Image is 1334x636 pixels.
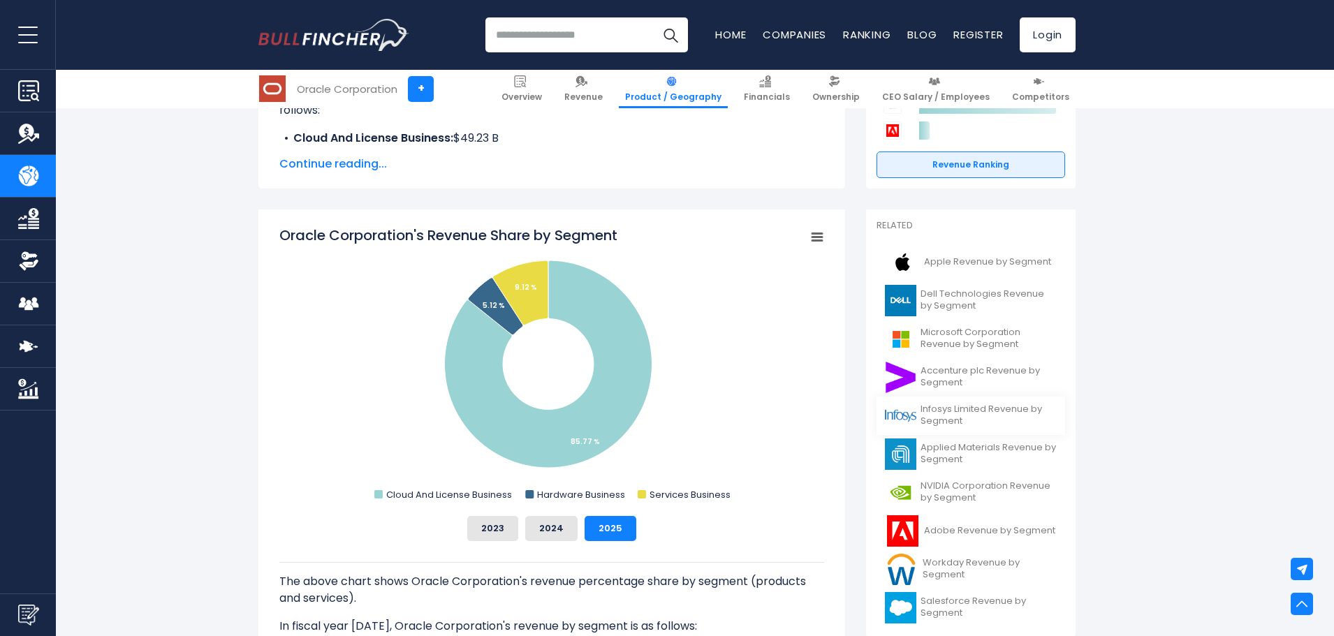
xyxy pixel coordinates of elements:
span: Competitors [1012,91,1069,103]
img: ACN logo [885,362,916,393]
img: AAPL logo [885,246,920,278]
img: ORCL logo [259,75,286,102]
a: Workday Revenue by Segment [877,550,1065,589]
div: Oracle Corporation [297,81,397,97]
img: Bullfincher logo [258,19,409,51]
a: Home [715,27,746,42]
span: Microsoft Corporation Revenue by Segment [921,327,1057,350]
button: Search [653,17,688,52]
img: Adobe competitors logo [884,121,902,140]
span: Financials [744,91,790,103]
img: WDAY logo [885,554,918,585]
p: Related [877,220,1065,232]
li: $49.23 B [279,130,824,147]
button: 2024 [525,516,578,541]
a: CEO Salary / Employees [876,70,996,108]
span: Overview [501,91,542,103]
a: + [408,76,434,102]
a: Go to homepage [258,19,409,51]
img: ADBE logo [885,515,920,547]
svg: Oracle Corporation's Revenue Share by Segment [279,225,824,505]
a: Overview [495,70,548,108]
a: Login [1020,17,1076,52]
text: Cloud And License Business [386,488,512,501]
a: Revenue Ranking [877,151,1065,178]
a: Ranking [843,27,890,42]
span: Apple Revenue by Segment [924,256,1051,268]
p: The above chart shows Oracle Corporation's revenue percentage share by segment (products and serv... [279,573,824,607]
a: Applied Materials Revenue by Segment [877,435,1065,473]
span: Infosys Limited Revenue by Segment [921,404,1057,427]
a: Dell Technologies Revenue by Segment [877,281,1065,320]
tspan: 85.77 % [571,436,600,447]
img: CRM logo [885,592,916,623]
tspan: Oracle Corporation's Revenue Share by Segment [279,225,617,245]
a: Salesforce Revenue by Segment [877,589,1065,627]
span: Salesforce Revenue by Segment [921,596,1057,619]
tspan: 9.12 % [515,282,537,293]
a: Companies [763,27,826,42]
img: INFY logo [885,400,916,431]
a: Financials [738,70,796,108]
a: Infosys Limited Revenue by Segment [877,397,1065,435]
button: 2023 [467,516,518,541]
a: Accenture plc Revenue by Segment [877,358,1065,397]
tspan: 5.12 % [483,300,505,311]
a: Ownership [806,70,866,108]
span: Product / Geography [625,91,721,103]
a: Blog [907,27,937,42]
span: Revenue [564,91,603,103]
span: Dell Technologies Revenue by Segment [921,288,1057,312]
span: NVIDIA Corporation Revenue by Segment [921,480,1057,504]
span: Continue reading... [279,156,824,172]
span: Ownership [812,91,860,103]
a: Register [953,27,1003,42]
b: Cloud And License Business: [293,130,453,146]
span: Accenture plc Revenue by Segment [921,365,1057,389]
span: Adobe Revenue by Segment [924,525,1055,537]
span: Applied Materials Revenue by Segment [921,442,1057,466]
img: AMAT logo [885,438,916,470]
img: Ownership [18,251,39,272]
a: Product / Geography [619,70,728,108]
span: Workday Revenue by Segment [923,557,1057,581]
img: MSFT logo [885,323,916,355]
img: NVDA logo [885,477,916,508]
a: Adobe Revenue by Segment [877,512,1065,550]
img: DELL logo [885,285,916,316]
a: Apple Revenue by Segment [877,243,1065,281]
a: Revenue [558,70,609,108]
a: Microsoft Corporation Revenue by Segment [877,320,1065,358]
a: NVIDIA Corporation Revenue by Segment [877,473,1065,512]
button: 2025 [585,516,636,541]
span: CEO Salary / Employees [882,91,990,103]
text: Services Business [650,488,731,501]
text: Hardware Business [537,488,625,501]
a: Competitors [1006,70,1076,108]
p: In fiscal year [DATE], Oracle Corporation's revenue by segment is as follows: [279,618,824,635]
